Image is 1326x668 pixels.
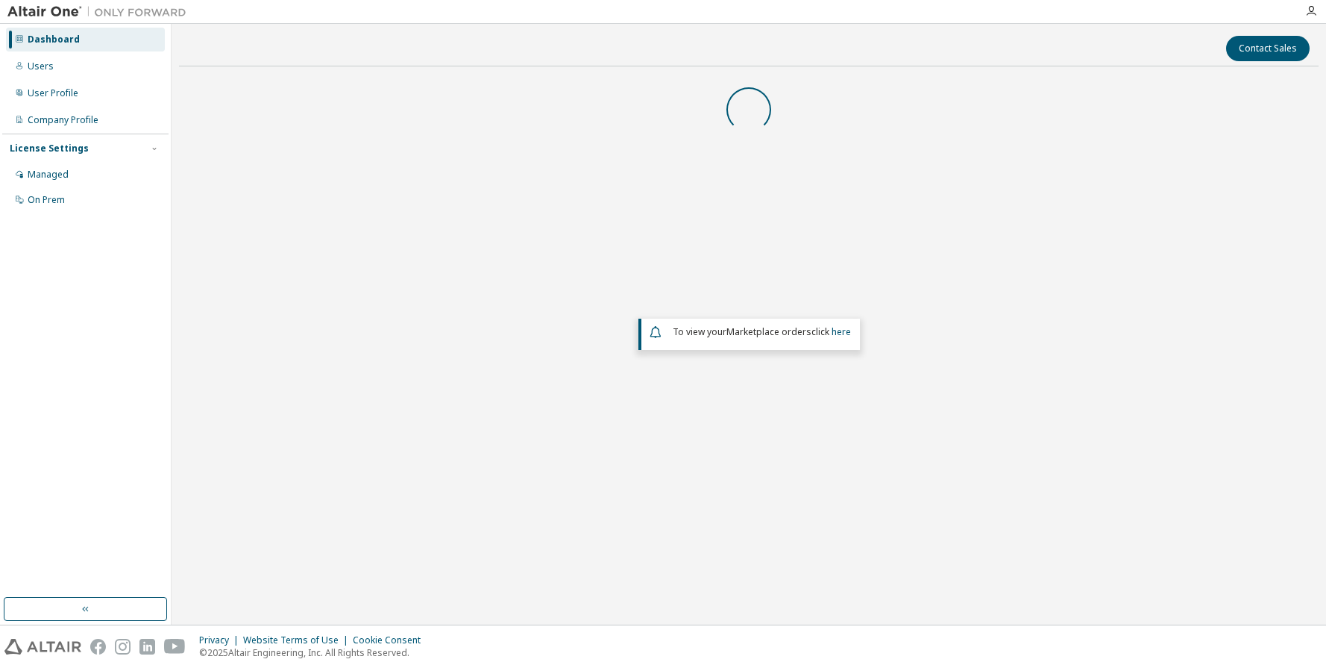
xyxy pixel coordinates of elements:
[832,325,851,338] a: here
[28,114,98,126] div: Company Profile
[28,169,69,181] div: Managed
[199,634,243,646] div: Privacy
[726,325,811,338] em: Marketplace orders
[28,60,54,72] div: Users
[90,639,106,655] img: facebook.svg
[28,194,65,206] div: On Prem
[115,639,131,655] img: instagram.svg
[243,634,353,646] div: Website Terms of Use
[4,639,81,655] img: altair_logo.svg
[164,639,186,655] img: youtube.svg
[1226,36,1310,61] button: Contact Sales
[28,87,78,99] div: User Profile
[353,634,430,646] div: Cookie Consent
[28,34,80,46] div: Dashboard
[10,143,89,154] div: License Settings
[7,4,194,19] img: Altair One
[673,325,851,338] span: To view your click
[199,646,430,659] p: © 2025 Altair Engineering, Inc. All Rights Reserved.
[139,639,155,655] img: linkedin.svg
